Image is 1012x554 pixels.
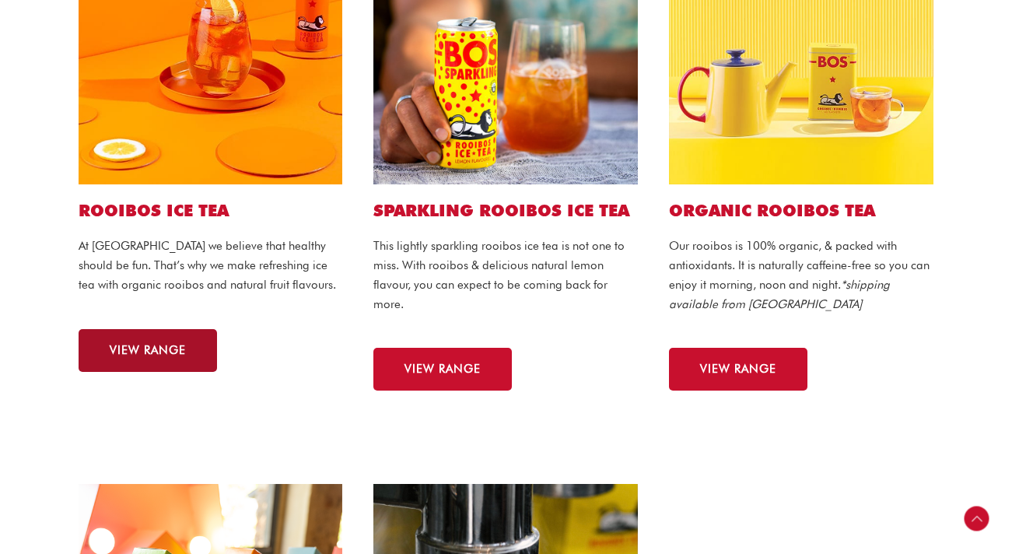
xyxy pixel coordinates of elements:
h2: ORGANIC ROOIBOS TEA [669,200,933,221]
span: VIEW RANGE [404,363,481,375]
span: VIEW RANGE [110,345,186,356]
p: Our rooibos is 100% organic, & packed with antioxidants. It is naturally caffeine-free so you can... [669,237,933,314]
p: This lightly sparkling rooibos ice tea is not one to miss. With rooibos & delicious natural lemon... [373,237,638,314]
em: *shipping available from [GEOGRAPHIC_DATA] [669,278,890,311]
h2: SPARKLING ROOIBOS ICE TEA [373,200,638,221]
a: VIEW RANGE [669,348,807,391]
span: VIEW RANGE [700,363,776,375]
h2: ROOIBOS ICE TEA [79,200,343,221]
p: At [GEOGRAPHIC_DATA] we believe that healthy should be fun. That’s why we make refreshing ice tea... [79,237,343,294]
a: VIEW RANGE [373,348,512,391]
a: VIEW RANGE [79,329,217,372]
